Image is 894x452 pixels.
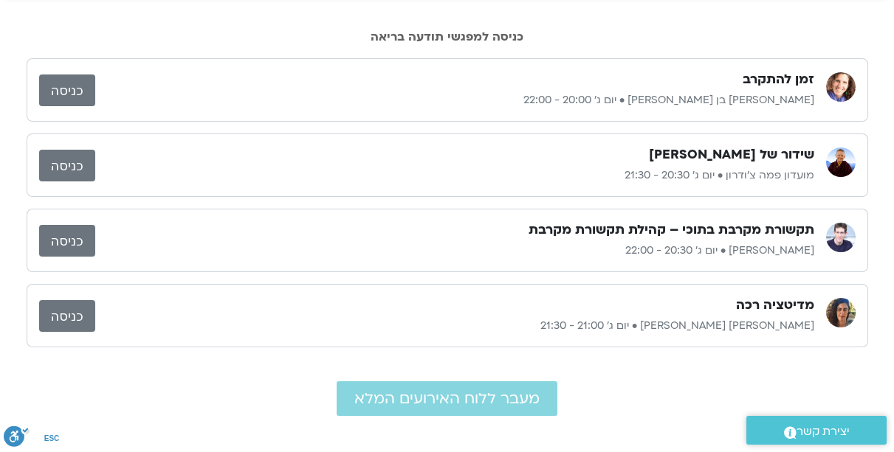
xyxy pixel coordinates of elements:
[39,225,95,257] a: כניסה
[826,72,856,102] img: שאנייה כהן בן חיים
[649,146,814,164] h3: שידור של [PERSON_NAME]
[95,91,814,109] p: [PERSON_NAME] בן [PERSON_NAME] • יום ג׳ 20:00 - 22:00
[39,74,95,106] a: כניסה
[743,71,814,88] h3: זמן להתקרב
[337,381,557,416] a: מעבר ללוח האירועים המלא
[27,30,868,44] h2: כניסה למפגשי תודעה בריאה
[529,221,814,239] h3: תקשורת מקרבת בתוכי – קהילת תקשורת מקרבת
[39,300,95,332] a: כניסה
[39,150,95,181] a: כניסה
[826,223,856,252] img: ערן טייכר
[95,317,814,335] p: [PERSON_NAME] [PERSON_NAME] • יום ג׳ 21:00 - 21:30
[746,416,887,445] a: יצירת קשר
[95,167,814,184] p: מועדון פמה צ'ודרון • יום ג׳ 20:30 - 21:30
[354,390,540,407] span: מעבר ללוח האירועים המלא
[95,242,814,260] p: [PERSON_NAME] • יום ג׳ 20:30 - 22:00
[736,296,814,314] h3: מדיטציה רכה
[826,298,856,327] img: סיון גל גוטמן
[826,147,856,177] img: מועדון פמה צ'ודרון
[797,422,850,442] span: יצירת קשר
